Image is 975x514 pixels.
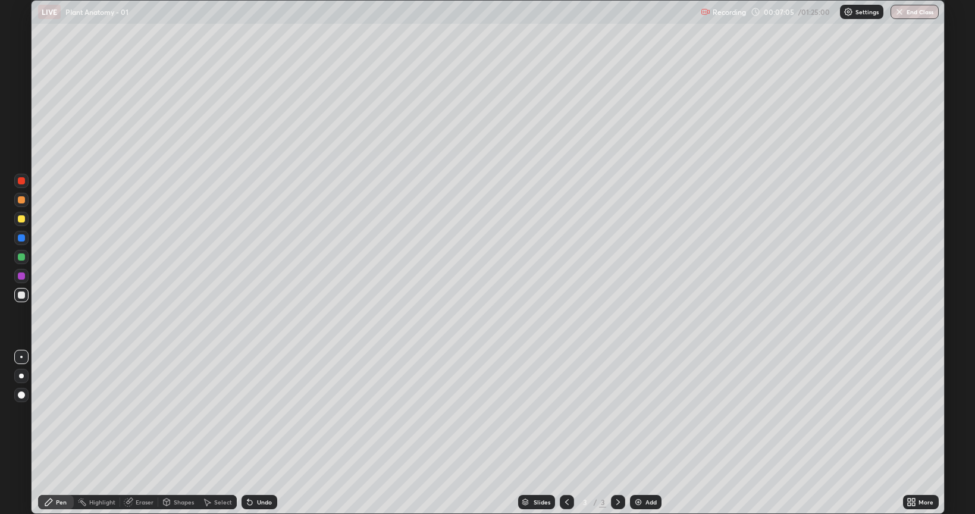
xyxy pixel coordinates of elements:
div: Shapes [174,499,194,505]
div: Eraser [136,499,153,505]
div: / [593,499,597,506]
img: end-class-cross [895,7,904,17]
p: Recording [713,8,746,17]
div: Pen [56,499,67,505]
p: Settings [855,9,879,15]
div: Highlight [89,499,115,505]
div: 3 [599,497,606,507]
img: add-slide-button [634,497,643,507]
button: End Class [891,5,939,19]
div: 3 [579,499,591,506]
div: Undo [257,499,272,505]
img: class-settings-icons [844,7,853,17]
p: LIVE [42,7,58,17]
div: Add [645,499,657,505]
div: Slides [534,499,550,505]
p: Plant Anatomy - 01 [65,7,128,17]
div: Select [214,499,232,505]
div: More [918,499,933,505]
img: recording.375f2c34.svg [701,7,710,17]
